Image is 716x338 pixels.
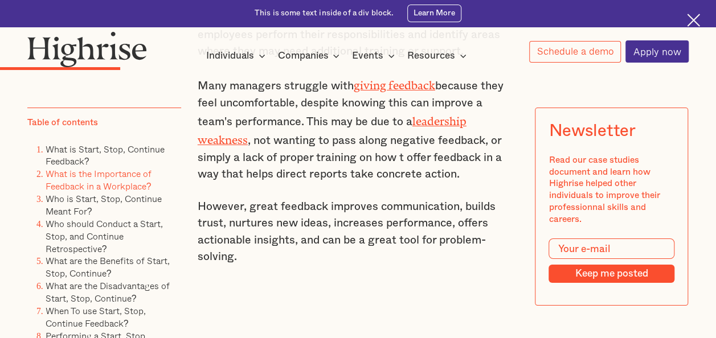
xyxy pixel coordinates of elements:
[407,49,470,63] div: Resources
[549,121,636,141] div: Newsletter
[549,238,674,283] form: Modal Form
[198,199,519,266] p: However, great feedback improves communication, builds trust, nurtures new ideas, increases perfo...
[46,303,146,329] a: When To use Start, Stop, Continue Feedback?
[255,8,394,19] div: This is some text inside of a div block.
[625,40,689,63] a: Apply now
[198,76,519,183] p: Many managers struggle with because they feel uncomfortable, despite knowing this can improve a t...
[277,49,343,63] div: Companies
[407,49,455,63] div: Resources
[354,79,435,86] a: giving feedback
[352,49,383,63] div: Events
[687,14,700,27] img: Cross icon
[206,49,254,63] div: Individuals
[46,142,165,168] a: What is Start, Stop, Continue Feedback?
[407,5,461,22] a: Learn More
[46,254,170,280] a: What are the Benefits of Start, Stop, Continue?
[352,49,398,63] div: Events
[27,117,98,129] div: Table of contents
[46,216,163,255] a: Who should Conduct a Start, Stop, and Continue Retrospective?
[46,279,170,305] a: What are the Disadvantages of Start, Stop, Continue?
[549,264,674,283] input: Keep me posted
[206,49,269,63] div: Individuals
[529,41,621,63] a: Schedule a demo
[549,154,674,225] div: Read our case studies document and learn how Highrise helped other individuals to improve their p...
[27,31,147,67] img: Highrise logo
[46,167,152,193] a: What is the Importance of Feedback in a Workplace?
[277,49,328,63] div: Companies
[46,192,162,218] a: Who is Start, Stop, Continue Meant For?
[549,238,674,258] input: Your e-mail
